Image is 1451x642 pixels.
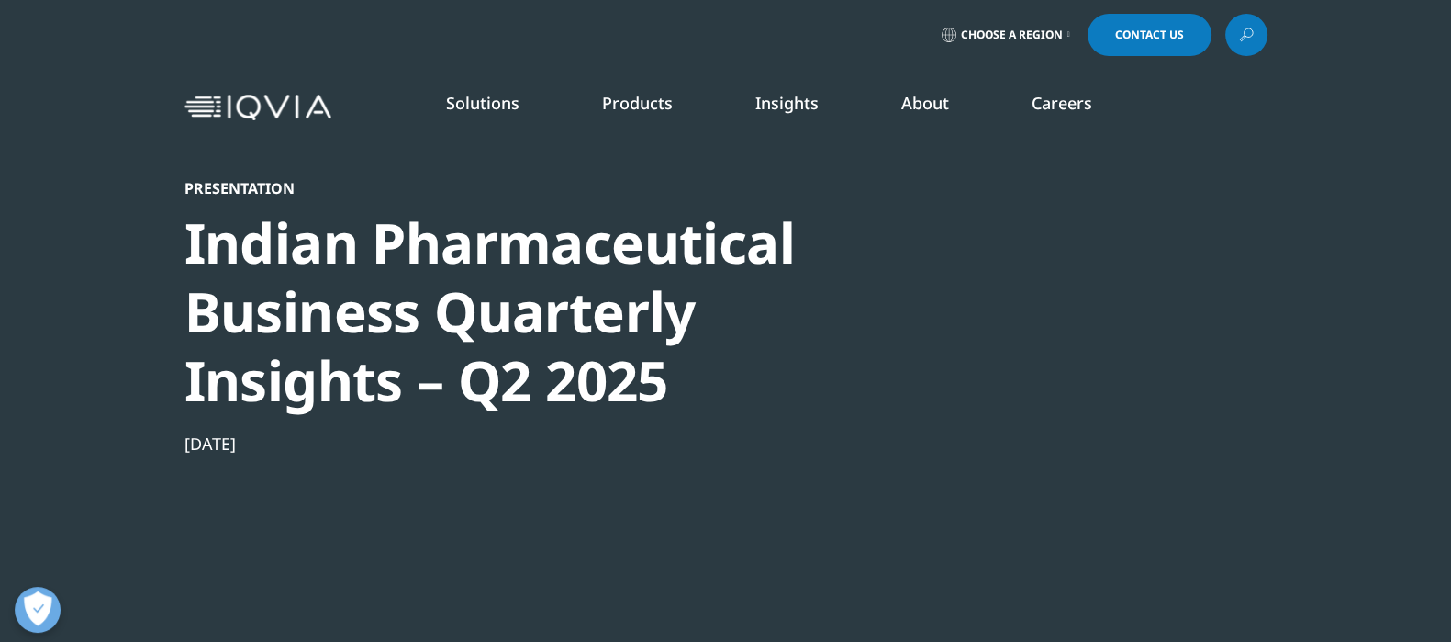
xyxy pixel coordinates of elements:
[15,587,61,633] button: Open Preferences
[184,433,814,455] div: [DATE]
[184,95,331,121] img: IQVIA Healthcare Information Technology and Pharma Clinical Research Company
[339,64,1267,151] nav: Primary
[1032,92,1092,114] a: Careers
[961,28,1063,42] span: Choose a Region
[1115,29,1184,40] span: Contact Us
[901,92,949,114] a: About
[602,92,673,114] a: Products
[184,208,814,415] div: Indian Pharmaceutical Business Quarterly Insights – Q2 2025
[446,92,519,114] a: Solutions
[184,179,814,197] div: Presentation
[755,92,819,114] a: Insights
[1088,14,1211,56] a: Contact Us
